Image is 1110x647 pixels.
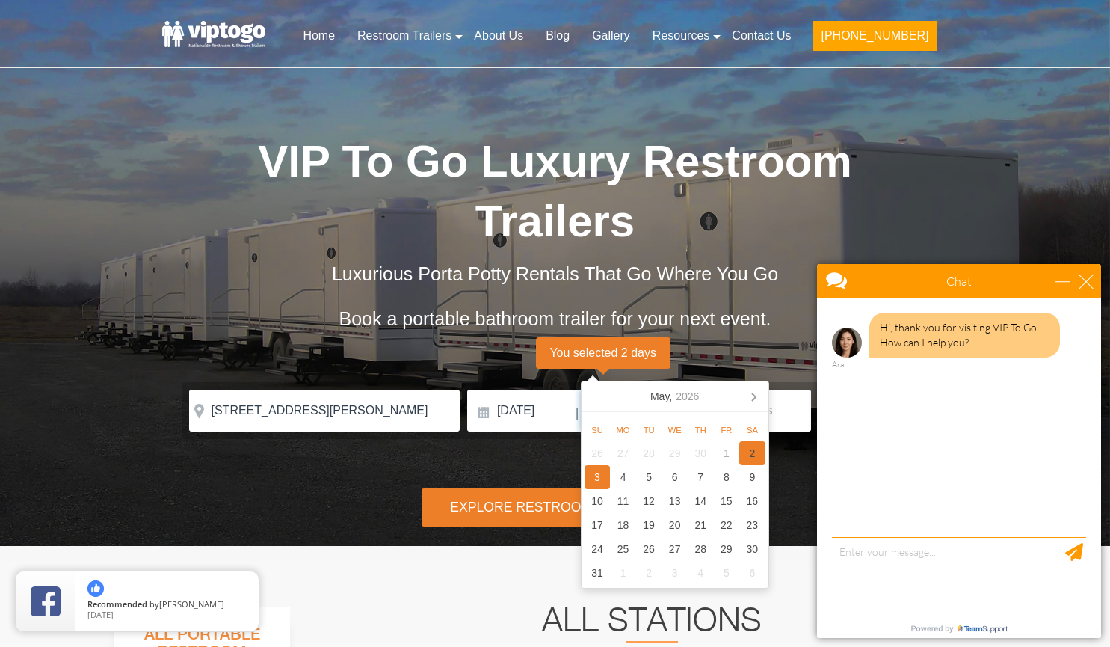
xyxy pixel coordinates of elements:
[87,580,104,597] img: thumbs up icon
[145,568,197,586] li: Portfolio
[610,441,636,465] div: 27
[422,488,688,527] div: Explore Restroom Trailers
[610,513,636,537] div: 18
[714,537,740,561] div: 29
[585,465,611,489] div: 3
[662,421,688,439] div: We
[585,537,611,561] div: 24
[536,337,670,369] span: You selected 2 days
[534,19,581,52] a: Blog
[808,255,1110,647] iframe: Live Chat Box
[636,441,662,465] div: 28
[585,513,611,537] div: 17
[585,561,611,585] div: 31
[610,465,636,489] div: 4
[585,489,611,513] div: 10
[585,441,611,465] div: 26
[636,537,662,561] div: 26
[636,561,662,585] div: 2
[636,513,662,537] div: 19
[688,513,714,537] div: 21
[714,465,740,489] div: 8
[721,19,802,52] a: Contact Us
[581,19,641,52] a: Gallery
[802,19,947,60] a: [PHONE_NUMBER]
[739,537,765,561] div: 30
[610,561,636,585] div: 1
[714,513,740,537] div: 22
[159,598,224,610] span: [PERSON_NAME]
[688,421,714,439] div: Th
[739,489,765,513] div: 16
[688,561,714,585] div: 4
[662,561,688,585] div: 3
[292,19,346,52] a: Home
[714,441,740,465] div: 1
[714,421,740,439] div: Fr
[467,390,574,432] input: Delivery
[346,19,463,52] a: Restroom Trailers
[463,19,534,52] a: About Us
[676,387,699,405] i: 2026
[636,489,662,513] div: 12
[739,421,765,439] div: Sa
[610,421,636,439] div: Mo
[332,263,778,284] span: Luxurious Porta Potty Rentals That Go Where You Go
[813,21,936,51] button: [PHONE_NUMBER]
[739,513,765,537] div: 23
[636,421,662,439] div: Tu
[87,598,147,610] span: Recommended
[610,489,636,513] div: 11
[31,586,61,616] img: Review Rating
[714,489,740,513] div: 15
[739,561,765,585] div: 6
[114,570,142,582] a: Home
[688,537,714,561] div: 28
[258,136,852,246] span: VIP To Go Luxury Restroom Trailers
[662,489,688,513] div: 13
[688,441,714,465] div: 30
[644,384,705,408] div: May,
[662,465,688,489] div: 6
[739,465,765,489] div: 9
[87,609,114,620] span: [DATE]
[87,600,247,610] span: by
[636,465,662,489] div: 5
[662,441,688,465] div: 29
[662,513,688,537] div: 20
[576,390,579,438] span: |
[189,390,460,432] input: Where do you need your restroom?
[688,465,714,489] div: 7
[714,561,740,585] div: 5
[662,537,688,561] div: 27
[688,489,714,513] div: 14
[339,308,771,329] span: Book a portable bathroom trailer for your next event.
[310,607,993,643] h2: All Stations
[610,537,636,561] div: 25
[641,19,721,52] a: Resources
[585,421,611,439] div: Su
[739,441,765,465] div: 2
